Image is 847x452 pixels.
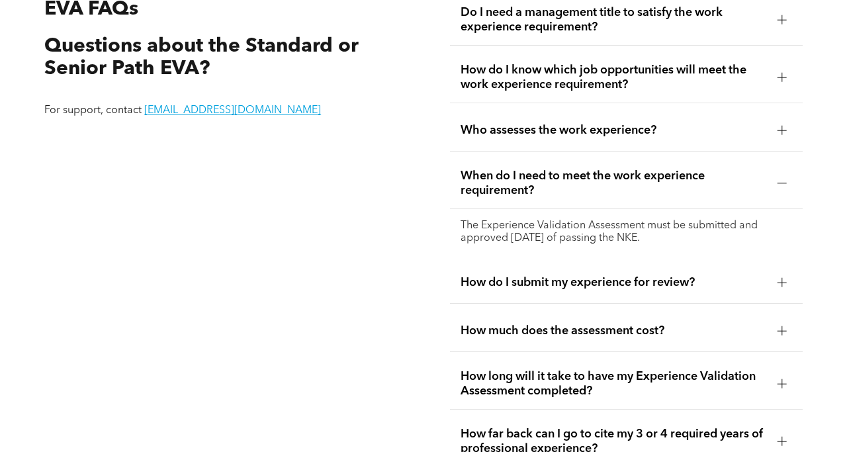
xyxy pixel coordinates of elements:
[461,5,767,34] span: Do I need a management title to satisfy the work experience requirement?
[461,169,767,198] span: When do I need to meet the work experience requirement?
[144,105,321,116] a: [EMAIL_ADDRESS][DOMAIN_NAME]
[461,63,767,92] span: How do I know which job opportunities will meet the work experience requirement?
[44,36,359,79] span: Questions about the Standard or Senior Path EVA?
[44,105,142,116] span: For support, contact
[461,220,792,245] p: The Experience Validation Assessment must be submitted and approved [DATE] of passing the NKE.
[461,369,767,398] span: How long will it take to have my Experience Validation Assessment completed?
[461,275,767,290] span: How do I submit my experience for review?
[461,123,767,138] span: Who assesses the work experience?
[461,324,767,338] span: How much does the assessment cost?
